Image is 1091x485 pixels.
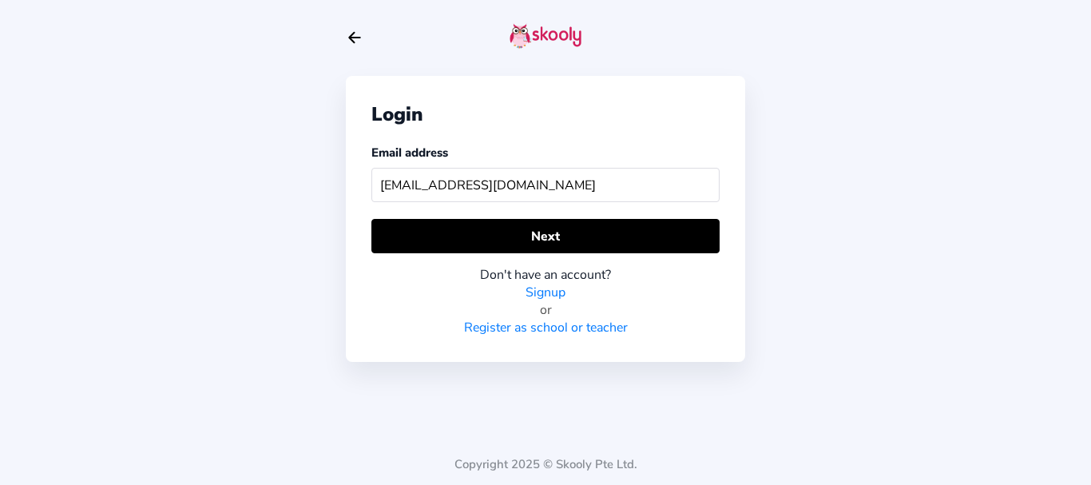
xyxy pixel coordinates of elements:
button: Next [371,219,720,253]
input: Your email address [371,168,720,202]
button: arrow back outline [346,29,363,46]
div: Login [371,101,720,127]
label: Email address [371,145,448,161]
a: Register as school or teacher [464,319,628,336]
div: or [371,301,720,319]
a: Signup [526,284,565,301]
div: Don't have an account? [371,266,720,284]
img: skooly-logo.png [510,23,581,49]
